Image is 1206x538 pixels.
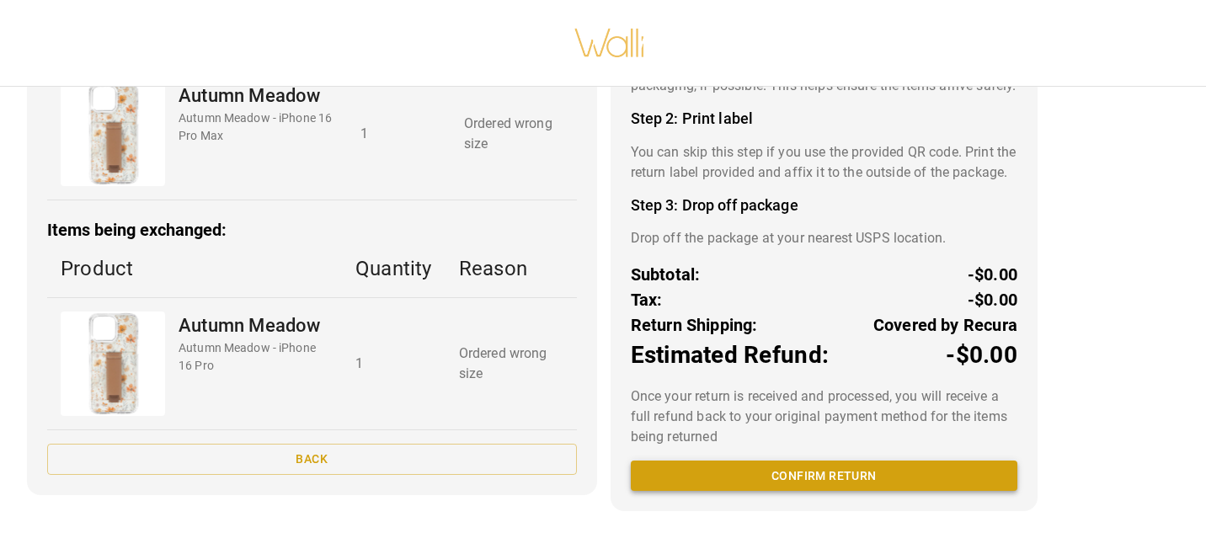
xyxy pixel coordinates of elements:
[631,287,663,312] p: Tax:
[61,253,328,284] p: Product
[631,196,1017,215] h4: Step 3: Drop off package
[631,228,1017,248] p: Drop off the package at your nearest USPS location.
[179,339,328,375] p: Autumn Meadow - iPhone 16 Pro
[459,344,563,384] p: Ordered wrong size
[873,312,1017,338] p: Covered by Recura
[631,338,829,373] p: Estimated Refund:
[631,386,1017,447] p: Once your return is received and processed, you will receive a full refund back to your original ...
[464,114,563,154] p: Ordered wrong size
[47,444,577,475] button: Back
[631,262,701,287] p: Subtotal:
[574,7,646,79] img: walli-inc.myshopify.com
[631,461,1017,492] button: Confirm return
[360,124,437,144] p: 1
[179,312,328,339] p: Autumn Meadow
[355,354,432,374] p: 1
[968,287,1017,312] p: -$0.00
[631,312,758,338] p: Return Shipping:
[355,253,432,284] p: Quantity
[47,221,577,240] h3: Items being exchanged:
[631,142,1017,183] p: You can skip this step if you use the provided QR code. Print the return label provided and affix...
[631,109,1017,128] h4: Step 2: Print label
[179,109,334,145] p: Autumn Meadow - iPhone 16 Pro Max
[946,338,1017,373] p: -$0.00
[968,262,1017,287] p: -$0.00
[459,253,563,284] p: Reason
[179,82,334,109] p: Autumn Meadow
